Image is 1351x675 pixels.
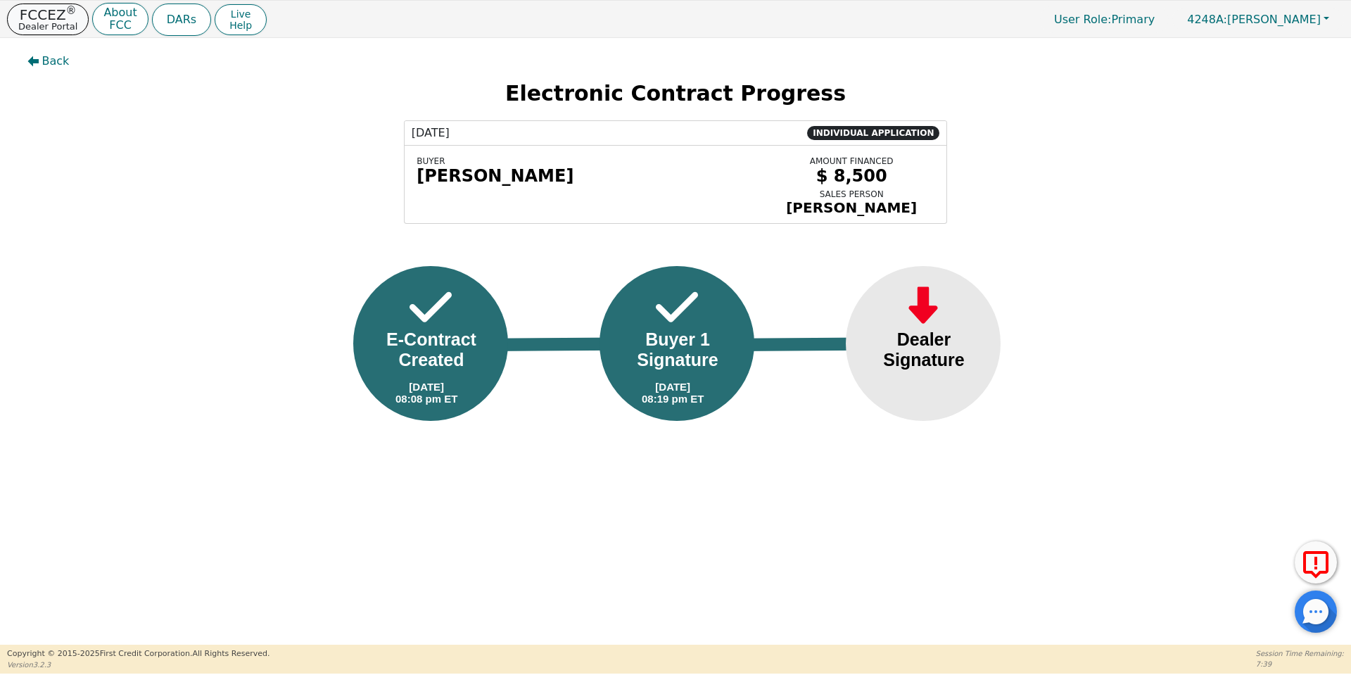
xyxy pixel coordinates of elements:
div: [DATE] 08:08 pm ET [395,381,457,405]
div: Buyer 1 Signature [621,329,735,370]
span: INDIVIDUAL APPLICATION [807,126,939,140]
p: Copyright © 2015- 2025 First Credit Corporation. [7,648,269,660]
div: AMOUNT FINANCED [769,156,934,166]
span: 4248A: [1187,13,1227,26]
p: About [103,7,137,18]
p: FCCEZ [18,8,77,22]
span: [DATE] [412,125,450,141]
div: [DATE] 08:19 pm ET [642,381,704,405]
span: Help [229,20,252,31]
span: Live [229,8,252,20]
span: [PERSON_NAME] [1187,13,1321,26]
button: FCCEZ®Dealer Portal [7,4,89,35]
span: Back [42,53,70,70]
div: [PERSON_NAME] [769,199,934,216]
img: Line [734,337,882,351]
div: [PERSON_NAME] [417,166,758,186]
button: LiveHelp [215,4,267,35]
p: Dealer Portal [18,22,77,31]
button: Back [16,45,81,77]
div: BUYER [417,156,758,166]
img: Frame [410,283,452,332]
div: $ 8,500 [769,166,934,186]
sup: ® [66,4,77,17]
span: All Rights Reserved. [192,649,269,658]
button: DARs [152,4,211,36]
p: Session Time Remaining: [1256,648,1344,659]
h2: Electronic Contract Progress [16,81,1336,106]
span: User Role : [1054,13,1111,26]
div: Dealer Signature [867,329,981,370]
p: 7:39 [1256,659,1344,669]
img: Frame [656,283,698,332]
img: Frame [902,283,944,332]
button: 4248A:[PERSON_NAME] [1172,8,1344,30]
p: Version 3.2.3 [7,660,269,670]
img: Line [488,337,635,351]
button: Report Error to FCC [1295,541,1337,583]
div: E-Contract Created [374,329,488,370]
button: AboutFCC [92,3,148,36]
div: SALES PERSON [769,189,934,199]
a: User Role:Primary [1040,6,1169,33]
p: Primary [1040,6,1169,33]
p: FCC [103,20,137,31]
